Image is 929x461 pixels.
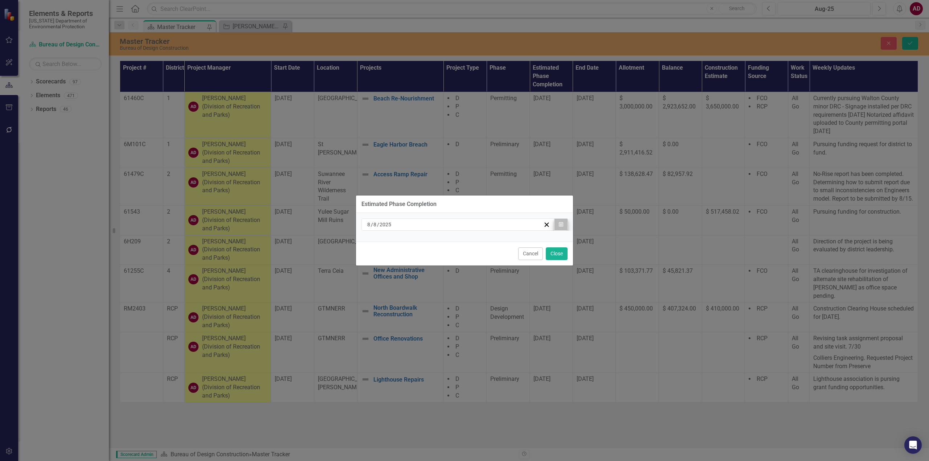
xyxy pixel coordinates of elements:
[904,436,922,454] div: Open Intercom Messenger
[371,221,373,228] span: /
[361,201,437,207] div: Estimated Phase Completion
[518,247,543,260] button: Cancel
[377,221,379,228] span: /
[546,247,568,260] button: Close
